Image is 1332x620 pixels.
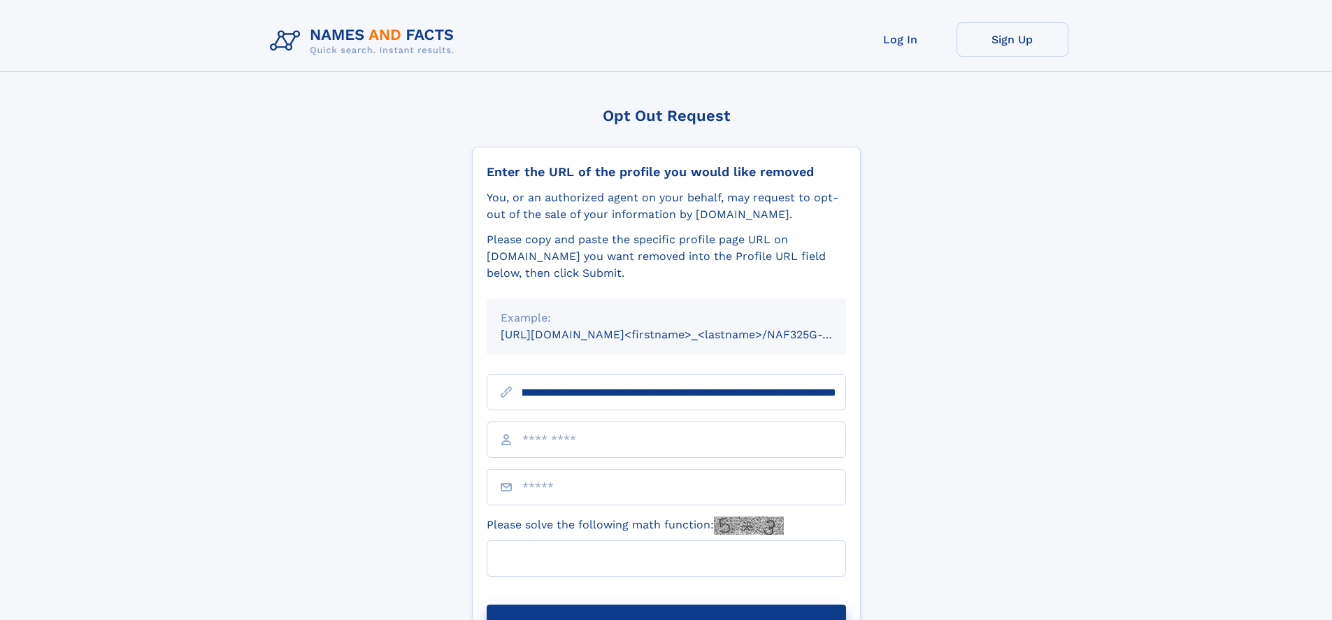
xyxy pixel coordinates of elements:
[957,22,1068,57] a: Sign Up
[472,107,861,124] div: Opt Out Request
[487,517,784,535] label: Please solve the following math function:
[487,189,846,223] div: You, or an authorized agent on your behalf, may request to opt-out of the sale of your informatio...
[487,231,846,282] div: Please copy and paste the specific profile page URL on [DOMAIN_NAME] you want removed into the Pr...
[487,164,846,180] div: Enter the URL of the profile you would like removed
[845,22,957,57] a: Log In
[264,22,466,60] img: Logo Names and Facts
[501,328,873,341] small: [URL][DOMAIN_NAME]<firstname>_<lastname>/NAF325G-xxxxxxxx
[501,310,832,326] div: Example:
